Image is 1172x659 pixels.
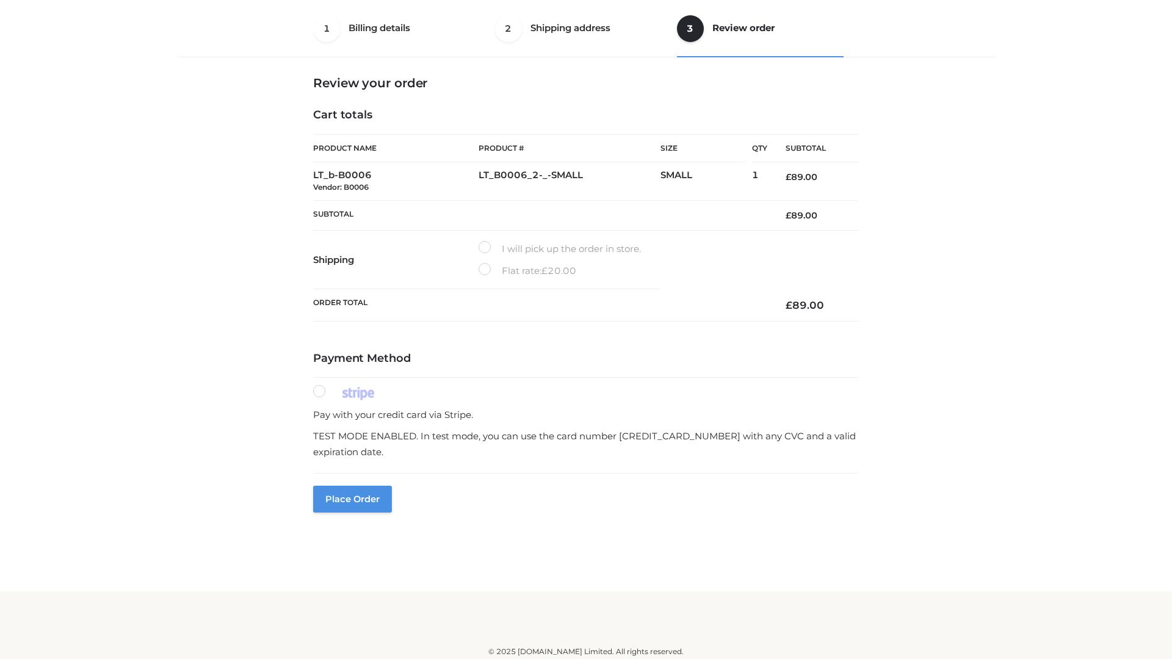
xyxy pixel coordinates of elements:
bdi: 89.00 [786,210,817,221]
td: LT_b-B0006 [313,162,479,201]
div: © 2025 [DOMAIN_NAME] Limited. All rights reserved. [181,646,991,658]
th: Qty [752,134,767,162]
h4: Cart totals [313,109,859,122]
th: Subtotal [313,200,767,230]
label: I will pick up the order in store. [479,241,641,257]
span: £ [541,265,548,276]
h3: Review your order [313,76,859,90]
th: Shipping [313,231,479,289]
th: Product # [479,134,660,162]
td: SMALL [660,162,752,201]
th: Subtotal [767,135,859,162]
p: TEST MODE ENABLED. In test mode, you can use the card number [CREDIT_CARD_NUMBER] with any CVC an... [313,428,859,459]
h4: Payment Method [313,352,859,366]
th: Size [660,135,746,162]
span: £ [786,210,791,221]
span: £ [786,299,792,311]
td: 1 [752,162,767,201]
small: Vendor: B0006 [313,182,369,192]
th: Product Name [313,134,479,162]
bdi: 89.00 [786,171,817,182]
th: Order Total [313,289,767,322]
p: Pay with your credit card via Stripe. [313,407,859,423]
bdi: 89.00 [786,299,824,311]
span: £ [786,171,791,182]
label: Flat rate: [479,263,576,279]
td: LT_B0006_2-_-SMALL [479,162,660,201]
button: Place order [313,486,392,513]
bdi: 20.00 [541,265,576,276]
